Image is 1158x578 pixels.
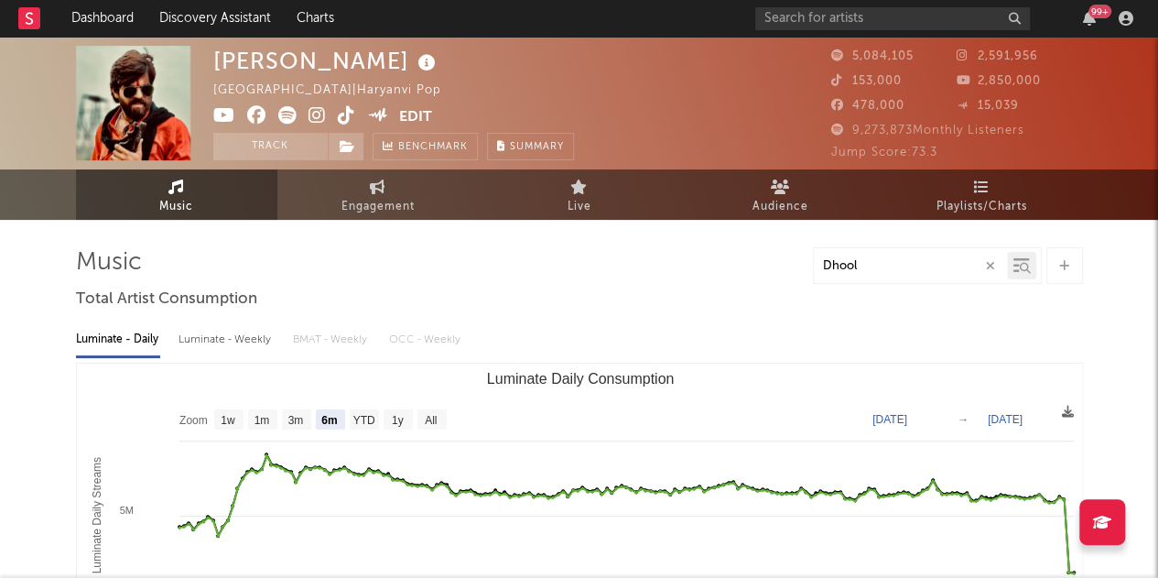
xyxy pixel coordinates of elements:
input: Search for artists [755,7,1030,30]
span: Summary [510,142,564,152]
div: Luminate - Weekly [179,324,275,355]
button: Track [213,133,328,160]
text: Luminate Daily Consumption [486,371,674,387]
text: 3m [287,414,303,427]
div: [PERSON_NAME] [213,46,440,76]
span: 2,850,000 [957,75,1041,87]
text: Luminate Daily Streams [90,457,103,573]
a: Music [76,169,277,220]
text: Zoom [179,414,208,427]
text: All [425,414,437,427]
span: Engagement [341,196,415,218]
text: 5M [119,505,133,516]
div: Luminate - Daily [76,324,160,355]
span: 9,273,873 Monthly Listeners [831,125,1024,136]
input: Search by song name or URL [814,259,1007,274]
span: Live [568,196,591,218]
text: 1w [221,414,235,427]
text: 1y [391,414,403,427]
div: [GEOGRAPHIC_DATA] | Haryanvi Pop [213,80,462,102]
a: Live [479,169,680,220]
span: 2,591,956 [957,50,1038,62]
a: Engagement [277,169,479,220]
button: Edit [399,106,432,129]
text: 1m [254,414,269,427]
span: 5,084,105 [831,50,914,62]
button: 99+ [1083,11,1096,26]
text: 6m [321,414,337,427]
text: → [958,413,969,426]
button: Summary [487,133,574,160]
text: YTD [352,414,374,427]
span: Music [159,196,193,218]
span: Jump Score: 73.3 [831,147,937,158]
div: 99 + [1088,5,1111,18]
text: [DATE] [872,413,907,426]
span: Benchmark [398,136,468,158]
span: Audience [752,196,808,218]
a: Playlists/Charts [882,169,1083,220]
span: 478,000 [831,100,904,112]
span: 15,039 [957,100,1019,112]
span: Playlists/Charts [936,196,1027,218]
span: 153,000 [831,75,902,87]
span: Total Artist Consumption [76,289,257,311]
a: Audience [680,169,882,220]
text: [DATE] [988,413,1023,426]
a: Benchmark [373,133,478,160]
